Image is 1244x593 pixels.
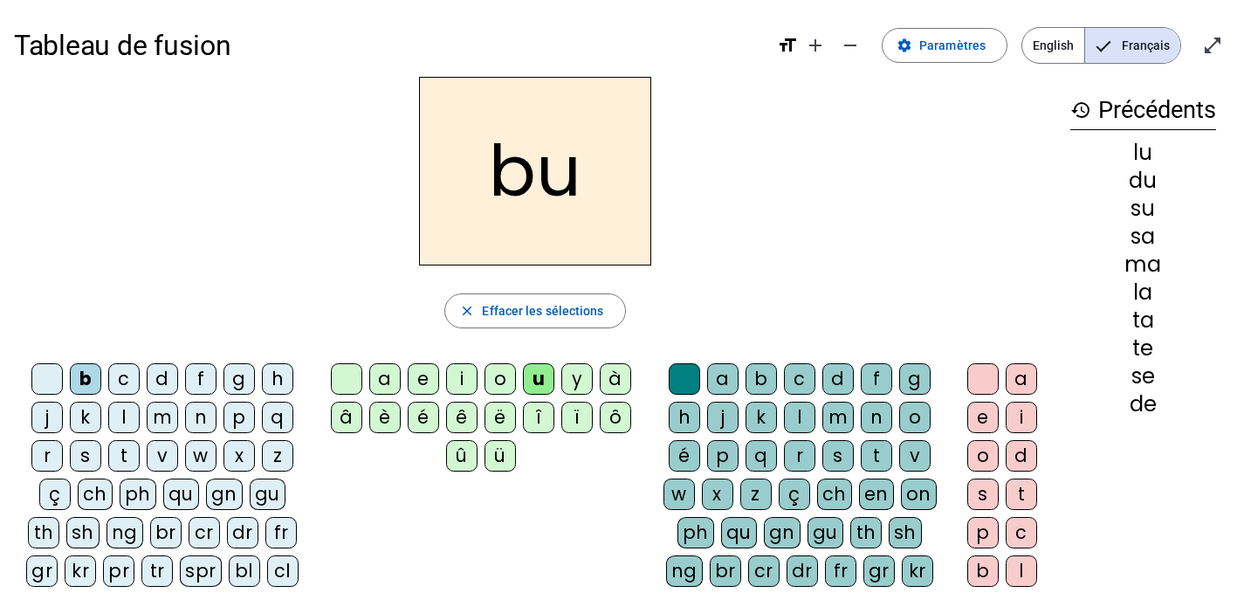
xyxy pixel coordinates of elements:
button: Paramètres [882,28,1007,63]
div: p [707,440,739,472]
div: t [1006,479,1037,510]
div: c [784,363,815,395]
div: ç [39,479,71,510]
div: a [1006,363,1037,395]
div: o [899,402,931,433]
div: c [1006,517,1037,548]
h3: Précédents [1070,91,1216,130]
div: ü [485,440,516,472]
div: ï [561,402,593,433]
div: q [262,402,293,433]
div: g [899,363,931,395]
div: th [28,517,59,548]
div: du [1070,170,1216,191]
h2: bu [419,77,651,265]
div: o [485,363,516,395]
div: br [150,517,182,548]
div: w [663,479,695,510]
mat-icon: open_in_full [1202,35,1223,56]
h1: Tableau de fusion [14,17,763,73]
div: a [707,363,739,395]
div: m [147,402,178,433]
div: kr [65,555,96,587]
mat-icon: remove [840,35,861,56]
div: b [70,363,101,395]
div: se [1070,366,1216,387]
div: bl [229,555,260,587]
div: n [185,402,216,433]
mat-icon: settings [897,38,912,53]
div: w [185,440,216,472]
span: Effacer les sélections [482,300,603,321]
div: v [899,440,931,472]
div: r [31,440,63,472]
span: Français [1085,28,1180,63]
div: b [746,363,777,395]
div: th [850,517,882,548]
div: qu [163,479,199,510]
div: é [669,440,700,472]
div: m [822,402,854,433]
div: i [446,363,478,395]
div: en [859,479,894,510]
div: f [185,363,216,395]
div: l [784,402,815,433]
div: ph [677,517,714,548]
div: la [1070,282,1216,303]
div: j [31,402,63,433]
div: ng [107,517,143,548]
span: Paramètres [919,35,986,56]
div: v [147,440,178,472]
div: y [561,363,593,395]
div: dr [227,517,258,548]
div: gn [764,517,801,548]
mat-button-toggle-group: Language selection [1021,27,1181,64]
div: p [223,402,255,433]
div: gr [26,555,58,587]
div: ô [600,402,631,433]
div: sh [889,517,922,548]
div: p [967,517,999,548]
div: pr [103,555,134,587]
div: ç [779,479,810,510]
div: h [669,402,700,433]
div: â [331,402,362,433]
div: g [223,363,255,395]
div: d [822,363,854,395]
div: gu [808,517,843,548]
div: c [108,363,140,395]
div: ë [485,402,516,433]
div: z [262,440,293,472]
div: gr [863,555,895,587]
div: cl [267,555,299,587]
div: ph [120,479,156,510]
div: su [1070,198,1216,219]
div: d [1006,440,1037,472]
div: t [861,440,892,472]
div: gn [206,479,243,510]
mat-icon: close [459,303,475,319]
div: o [967,440,999,472]
div: h [262,363,293,395]
button: Augmenter la taille de la police [798,28,833,63]
div: j [707,402,739,433]
div: q [746,440,777,472]
mat-icon: add [805,35,826,56]
div: e [967,402,999,433]
div: te [1070,338,1216,359]
div: sh [66,517,100,548]
div: x [223,440,255,472]
div: û [446,440,478,472]
div: e [408,363,439,395]
div: f [861,363,892,395]
div: de [1070,394,1216,415]
div: è [369,402,401,433]
button: Effacer les sélections [444,293,625,328]
button: Diminuer la taille de la police [833,28,868,63]
div: dr [787,555,818,587]
div: ch [817,479,852,510]
div: ta [1070,310,1216,331]
div: s [967,479,999,510]
div: s [70,440,101,472]
div: x [702,479,733,510]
